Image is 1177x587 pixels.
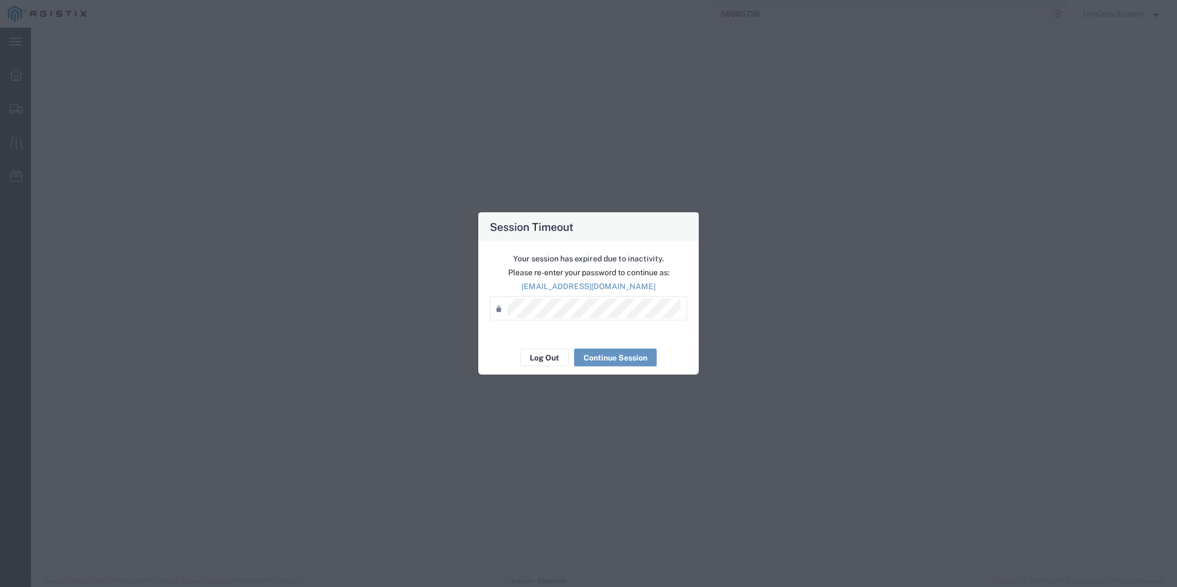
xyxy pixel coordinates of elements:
[490,281,687,292] p: [EMAIL_ADDRESS][DOMAIN_NAME]
[574,349,657,367] button: Continue Session
[490,253,687,265] p: Your session has expired due to inactivity.
[520,349,569,367] button: Log Out
[490,219,574,235] h4: Session Timeout
[490,267,687,279] p: Please re-enter your password to continue as:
